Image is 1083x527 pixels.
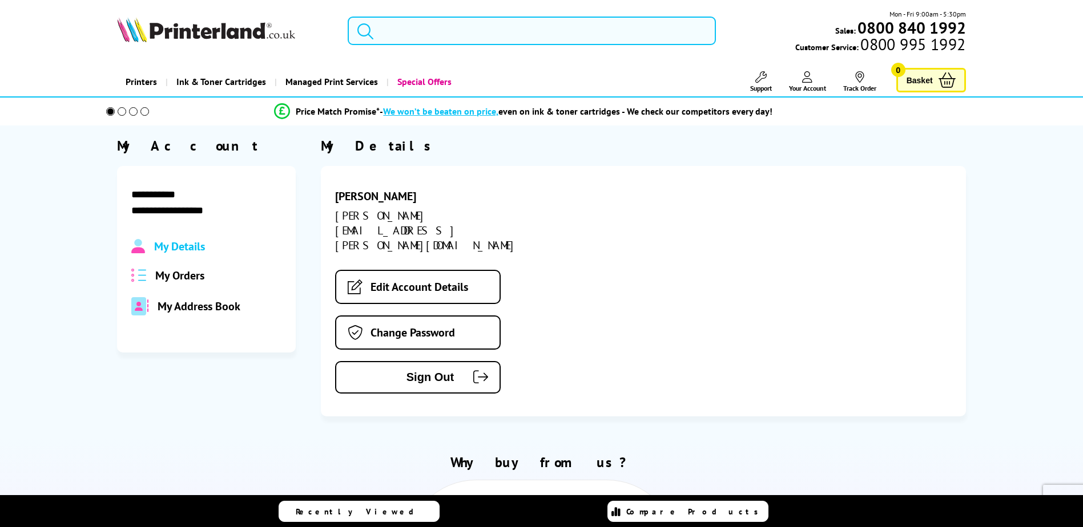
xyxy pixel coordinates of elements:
[383,106,498,117] span: We won’t be beaten on price,
[380,106,772,117] div: - even on ink & toner cartridges - We check our competitors every day!
[154,239,205,254] span: My Details
[335,270,501,304] a: Edit Account Details
[321,137,966,155] div: My Details
[117,137,295,155] div: My Account
[353,371,454,384] span: Sign Out
[335,361,501,394] button: Sign Out
[795,39,965,52] span: Customer Service:
[626,506,764,517] span: Compare Products
[843,71,876,92] a: Track Order
[335,208,538,253] div: [PERSON_NAME][EMAIL_ADDRESS][PERSON_NAME][DOMAIN_NAME]
[856,22,966,33] a: 0800 840 1992
[335,189,538,204] div: [PERSON_NAME]
[275,67,387,96] a: Managed Print Services
[117,17,333,44] a: Printerland Logo
[891,63,905,77] span: 0
[750,84,772,92] span: Support
[117,17,295,42] img: Printerland Logo
[131,239,144,254] img: Profile.svg
[117,453,965,471] h2: Why buy from us?
[896,68,966,92] a: Basket 0
[387,67,460,96] a: Special Offers
[279,501,440,522] a: Recently Viewed
[176,67,266,96] span: Ink & Toner Cartridges
[158,299,240,314] span: My Address Book
[155,268,204,283] span: My Orders
[117,67,166,96] a: Printers
[166,67,275,96] a: Ink & Toner Cartridges
[907,72,933,88] span: Basket
[91,102,957,121] li: modal_Promise
[335,315,501,350] a: Change Password
[131,269,146,282] img: all-order.svg
[835,25,856,36] span: Sales:
[131,297,148,315] img: address-book-duotone-solid.svg
[889,9,966,19] span: Mon - Fri 9:00am - 5:30pm
[859,39,965,50] span: 0800 995 1992
[607,501,768,522] a: Compare Products
[750,71,772,92] a: Support
[296,506,425,517] span: Recently Viewed
[789,84,826,92] span: Your Account
[296,106,380,117] span: Price Match Promise*
[789,71,826,92] a: Your Account
[857,17,966,38] b: 0800 840 1992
